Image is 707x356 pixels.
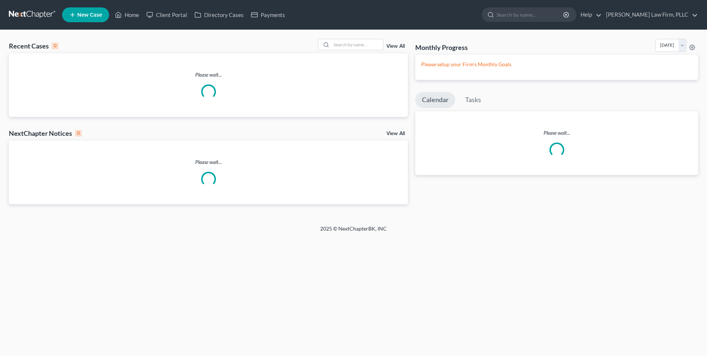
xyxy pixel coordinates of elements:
[9,129,82,138] div: NextChapter Notices
[602,8,698,21] a: [PERSON_NAME] Law Firm, PLLC
[415,43,468,52] h3: Monthly Progress
[386,44,405,49] a: View All
[331,39,383,50] input: Search by name...
[386,131,405,136] a: View All
[9,41,58,50] div: Recent Cases
[497,8,564,21] input: Search by name...
[415,129,698,137] p: Please wait...
[77,12,102,18] span: New Case
[421,61,692,68] p: Please setup your Firm's Monthly Goals
[415,92,455,108] a: Calendar
[9,158,408,166] p: Please wait...
[143,225,564,238] div: 2025 © NextChapterBK, INC
[577,8,602,21] a: Help
[247,8,289,21] a: Payments
[111,8,143,21] a: Home
[52,43,58,49] div: 0
[75,130,82,137] div: 0
[459,92,488,108] a: Tasks
[143,8,191,21] a: Client Portal
[191,8,247,21] a: Directory Cases
[9,71,408,78] p: Please wait...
